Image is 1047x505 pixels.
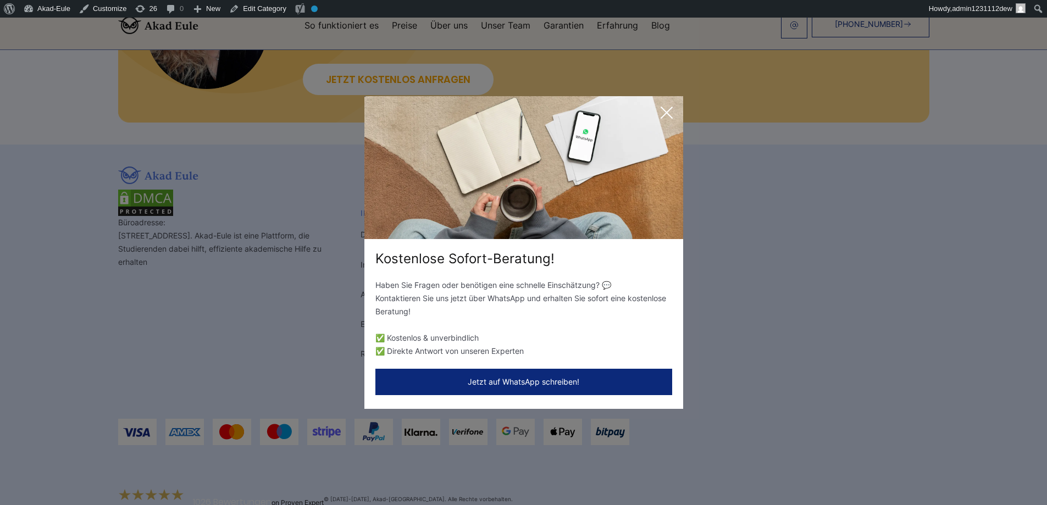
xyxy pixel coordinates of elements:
div: Kostenlose Sofort-Beratung! [364,250,683,268]
button: Jetzt auf WhatsApp schreiben! [375,369,672,395]
span: admin1231112dew [952,4,1012,13]
p: Haben Sie Fragen oder benötigen eine schnelle Einschätzung? 💬 Kontaktieren Sie uns jetzt über Wha... [375,279,672,318]
div: No index [311,5,318,12]
li: ✅ Kostenlos & unverbindlich [375,331,672,345]
li: ✅ Direkte Antwort von unseren Experten [375,345,672,358]
img: exit [364,96,683,239]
